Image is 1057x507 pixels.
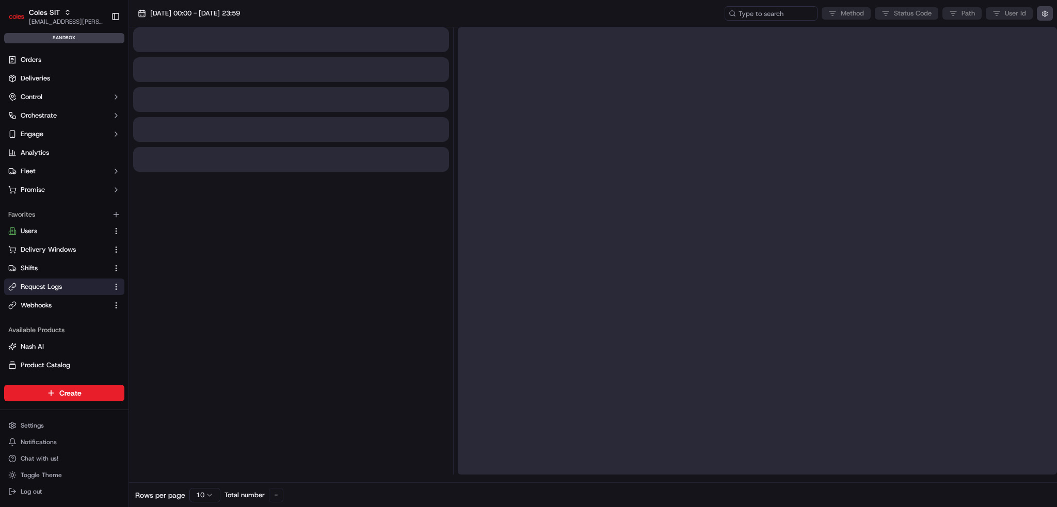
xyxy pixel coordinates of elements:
[4,241,124,258] button: Delivery Windows
[21,111,57,120] span: Orchestrate
[21,301,52,310] span: Webhooks
[4,223,124,239] button: Users
[21,55,41,64] span: Orders
[4,279,124,295] button: Request Logs
[21,148,49,157] span: Analytics
[4,89,124,105] button: Control
[21,487,42,496] span: Log out
[269,488,283,502] div: -
[8,264,108,273] a: Shifts
[21,185,45,194] span: Promise
[4,451,124,466] button: Chat with us!
[21,471,62,479] span: Toggle Theme
[21,226,37,236] span: Users
[4,357,124,373] button: Product Catalog
[21,245,76,254] span: Delivery Windows
[59,388,82,398] span: Create
[8,282,108,291] a: Request Logs
[4,206,124,223] div: Favorites
[8,361,120,370] a: Product Catalog
[4,484,124,499] button: Log out
[21,361,70,370] span: Product Catalog
[133,6,245,21] button: [DATE] 00:00 - [DATE] 23:59
[21,129,43,139] span: Engage
[21,454,58,463] span: Chat with us!
[4,297,124,314] button: Webhooks
[8,226,108,236] a: Users
[29,7,60,18] button: Coles SIT
[4,435,124,449] button: Notifications
[4,107,124,124] button: Orchestrate
[21,282,62,291] span: Request Logs
[21,74,50,83] span: Deliveries
[8,301,108,310] a: Webhooks
[4,144,124,161] a: Analytics
[725,6,818,21] input: Type to search
[4,182,124,198] button: Promise
[29,18,103,26] button: [EMAIL_ADDRESS][PERSON_NAME][PERSON_NAME][DOMAIN_NAME]
[8,342,120,351] a: Nash AI
[21,438,57,446] span: Notifications
[21,342,44,351] span: Nash AI
[150,9,240,18] span: [DATE] 00:00 - [DATE] 23:59
[8,8,25,25] img: Coles SIT
[4,260,124,276] button: Shifts
[4,163,124,179] button: Fleet
[4,322,124,338] div: Available Products
[4,385,124,401] button: Create
[21,421,44,430] span: Settings
[4,126,124,142] button: Engage
[21,92,42,102] span: Control
[4,4,107,29] button: Coles SITColes SIT[EMAIL_ADDRESS][PERSON_NAME][PERSON_NAME][DOMAIN_NAME]
[4,52,124,68] a: Orders
[21,264,38,273] span: Shifts
[21,167,36,176] span: Fleet
[4,70,124,87] a: Deliveries
[4,468,124,482] button: Toggle Theme
[4,338,124,355] button: Nash AI
[4,33,124,43] div: sandbox
[4,418,124,433] button: Settings
[225,490,265,500] span: Total number
[8,245,108,254] a: Delivery Windows
[135,490,185,500] span: Rows per page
